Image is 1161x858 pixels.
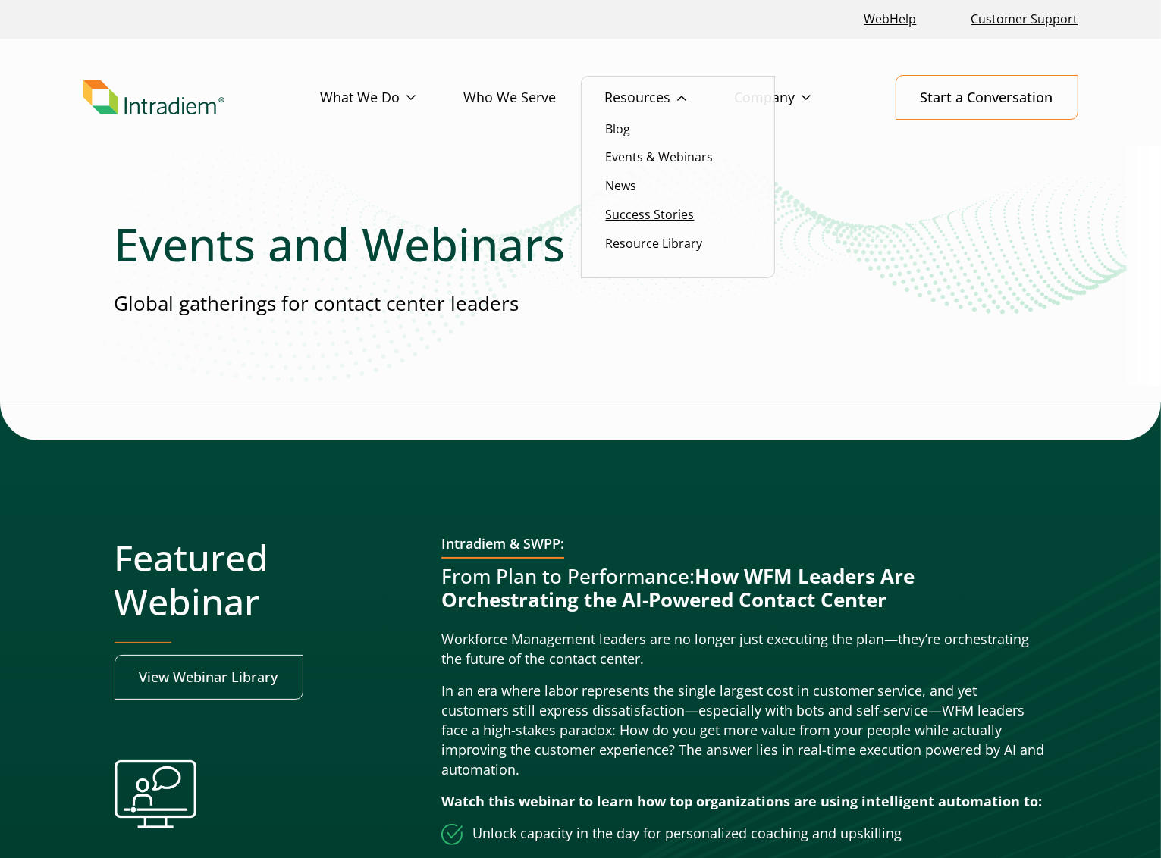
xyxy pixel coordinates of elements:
img: Intradiem [83,80,224,115]
a: Resources [605,76,735,120]
a: Start a Conversation [896,75,1078,120]
h2: Featured Webinar [115,536,417,623]
h1: Events and Webinars [115,217,1047,271]
a: Blog [606,121,631,137]
p: In an era where labor represents the single largest cost in customer service, and yet customers s... [441,681,1047,780]
strong: How WFM Leaders Are Orchestrating the AI-Powered Contact Center [441,562,915,613]
a: Who We Serve [464,76,605,120]
a: What We Do [321,76,464,120]
a: News [606,177,637,194]
li: Unlock capacity in the day for personalized coaching and upskilling [441,824,1047,845]
h3: From Plan to Performance: [441,565,1047,612]
a: Resource Library [606,235,703,252]
a: Company [735,76,859,120]
p: Workforce Management leaders are no longer just executing the plan—they’re orchestrating the futu... [441,630,1047,669]
a: Events & Webinars [606,149,714,165]
h3: Intradiem & SWPP: [441,536,564,559]
strong: Watch this webinar to learn how top organizations are using intelligent automation to: [441,792,1042,810]
a: Success Stories [606,206,695,223]
a: Customer Support [965,3,1084,36]
p: Global gatherings for contact center leaders [115,290,1047,318]
a: Link to homepage of Intradiem [83,80,321,115]
a: Link opens in a new window [858,3,923,36]
a: Link opens in a new window [115,655,303,700]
